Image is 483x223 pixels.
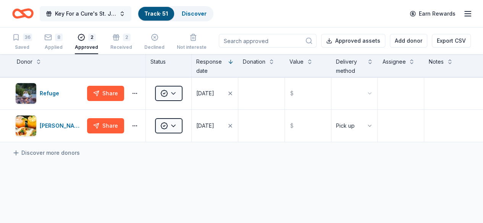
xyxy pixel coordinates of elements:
[87,118,124,133] button: Share
[16,116,36,136] img: Image for Alvardo Street Brewery
[429,57,444,66] div: Notes
[12,5,34,22] a: Home
[289,57,304,66] div: Value
[44,44,63,50] div: Applied
[110,30,132,54] button: 2Received
[16,83,36,104] img: Image for Refuge
[40,89,62,98] div: Refuge
[12,148,80,157] a: Discover more donors
[75,40,98,46] div: Approved
[192,77,238,109] button: [DATE]
[23,34,32,41] div: 36
[177,44,210,50] div: Not interested
[382,57,405,66] div: Assignee
[15,83,84,104] button: Image for RefugeRefuge
[17,57,32,66] div: Donor
[137,6,213,21] button: Track· 51Discover
[40,121,84,130] div: [PERSON_NAME] Street Brewery
[12,30,32,54] button: 36Saved
[196,121,214,130] div: [DATE]
[144,10,168,17] a: Track· 51
[123,34,131,41] div: 2
[243,57,265,66] div: Donation
[336,57,364,75] div: Delivery method
[144,40,165,46] div: Declined
[75,30,98,54] button: 2Approved
[182,10,207,17] a: Discover
[12,44,32,50] div: Saved
[87,86,124,101] button: Share
[146,54,192,77] div: Status
[55,9,116,18] span: Key For a Cure's St. Jude Golf Tournament
[196,89,214,98] div: [DATE]
[390,34,427,48] button: Add donor
[88,29,96,37] div: 2
[144,30,165,54] button: Declined
[44,30,63,54] button: 8Applied
[196,57,225,75] div: Response date
[192,110,238,142] button: [DATE]
[321,34,385,48] button: Approved assets
[55,34,63,41] div: 8
[15,115,84,136] button: Image for Alvardo Street Brewery[PERSON_NAME] Street Brewery
[110,44,132,50] div: Received
[177,30,210,54] button: Not interested
[219,34,317,48] input: Search approved
[405,7,460,21] a: Earn Rewards
[432,34,471,48] button: Export CSV
[40,6,131,21] button: Key For a Cure's St. Jude Golf Tournament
